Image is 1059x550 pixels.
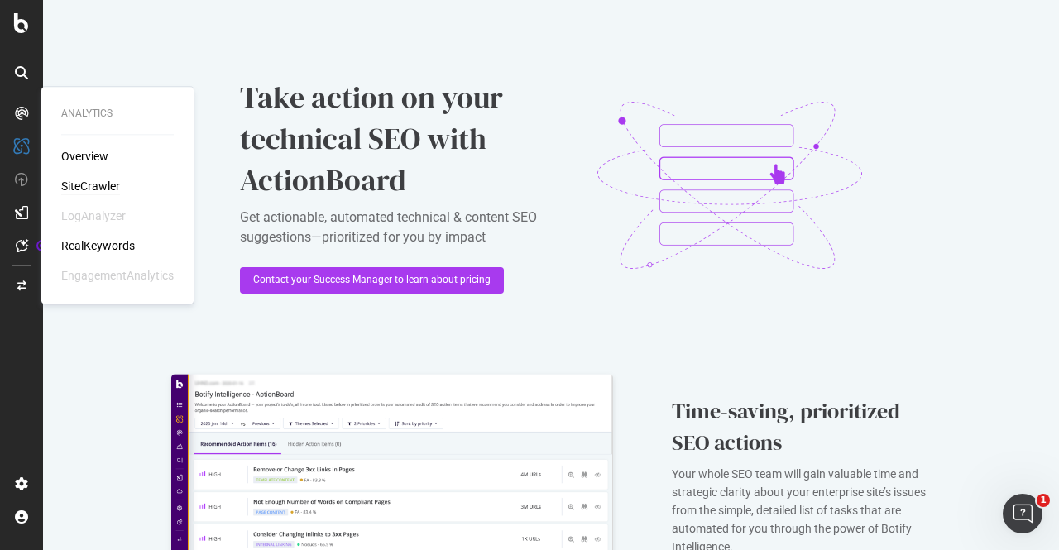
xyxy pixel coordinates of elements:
a: SiteCrawler [61,178,120,194]
span: 1 [1037,494,1050,507]
div: Time-saving, prioritized SEO actions [672,395,937,458]
iframe: Intercom live chat [1003,494,1042,533]
div: Take action on your technical SEO with ActionBoard [240,77,571,201]
div: Analytics [61,107,174,121]
button: Contact your Success Manager to learn about pricing [240,267,504,294]
div: Contact your Success Manager to learn about pricing [253,273,491,287]
div: LogAnalyzer [61,208,126,224]
a: RealKeywords [61,237,135,254]
img: CQzX_EM_.png [597,53,862,318]
div: Get actionable, automated technical & content SEO suggestions—prioritized for you by impact [240,208,571,247]
div: EngagementAnalytics [61,267,174,284]
div: Tooltip anchor [35,238,50,253]
a: Overview [61,148,108,165]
